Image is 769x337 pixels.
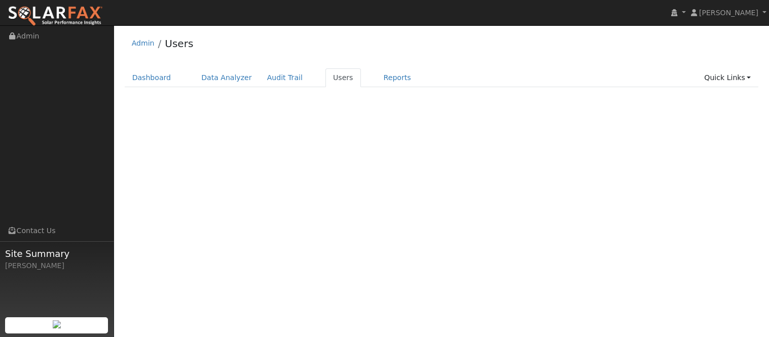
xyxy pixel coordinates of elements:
img: retrieve [53,320,61,328]
a: Audit Trail [260,68,310,87]
a: Quick Links [697,68,758,87]
a: Users [165,38,193,50]
a: Admin [132,39,155,47]
div: [PERSON_NAME] [5,260,108,271]
a: Data Analyzer [194,68,260,87]
span: Site Summary [5,247,108,260]
a: Dashboard [125,68,179,87]
span: [PERSON_NAME] [699,9,758,17]
a: Reports [376,68,419,87]
img: SolarFax [8,6,103,27]
a: Users [325,68,361,87]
